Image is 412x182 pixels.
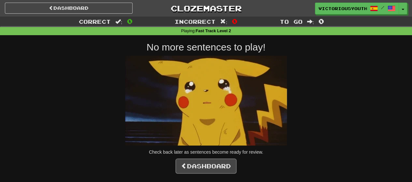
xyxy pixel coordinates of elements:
[279,18,302,25] span: To go
[196,29,231,33] strong: Fast Track Level 2
[125,56,287,146] img: sad-pikachu.gif
[319,6,367,11] span: victoriousyouth
[307,19,314,24] span: :
[79,18,111,25] span: Correct
[232,17,237,25] span: 0
[142,3,270,14] a: Clozemaster
[21,149,392,155] p: Check back later as sentences become ready for review.
[220,19,227,24] span: :
[176,159,236,174] a: Dashboard
[5,3,133,14] a: Dashboard
[315,3,399,14] a: victoriousyouth /
[175,18,216,25] span: Incorrect
[115,19,122,24] span: :
[127,17,133,25] span: 0
[21,42,392,52] h2: No more sentences to play!
[319,17,324,25] span: 0
[381,5,384,10] span: /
